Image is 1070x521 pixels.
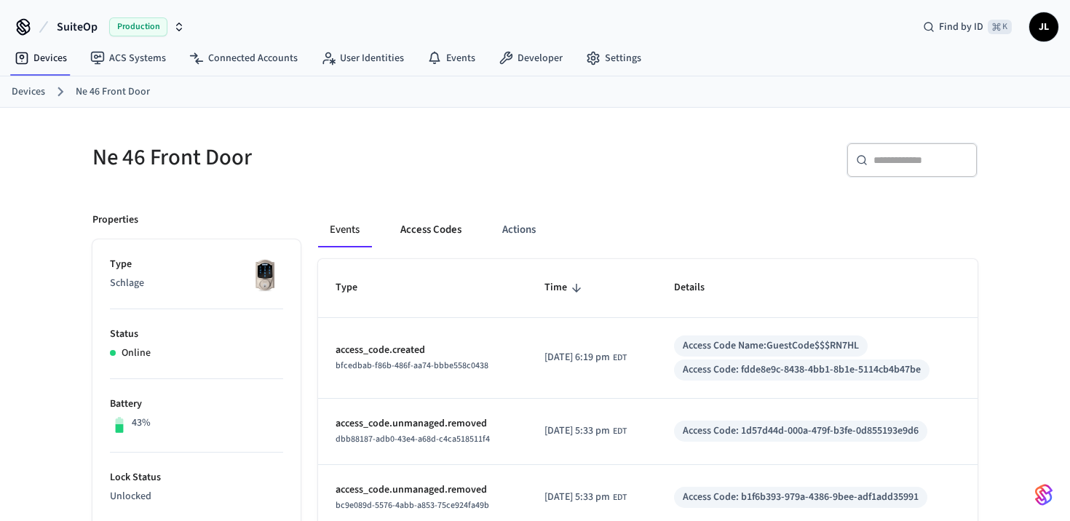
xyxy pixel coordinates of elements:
p: access_code.unmanaged.removed [336,416,510,431]
div: Access Code: b1f6b393-979a-4386-9bee-adf1add35991 [683,490,919,505]
a: Connected Accounts [178,45,309,71]
span: bfcedbab-f86b-486f-aa74-bbbe558c0438 [336,359,488,372]
div: ant example [318,212,978,247]
p: Type [110,257,283,272]
button: Events [318,212,371,247]
a: Devices [3,45,79,71]
img: Schlage Sense Smart Deadbolt with Camelot Trim, Front [247,257,283,293]
span: [DATE] 6:19 pm [544,350,610,365]
span: Type [336,277,376,299]
span: JL [1031,14,1057,40]
div: America/New_York [544,490,627,505]
a: ACS Systems [79,45,178,71]
a: Ne 46 Front Door [76,84,150,100]
p: 43% [132,415,151,431]
p: Status [110,327,283,342]
div: Access Code: fdde8e9c-8438-4bb1-8b1e-5114cb4b47be [683,362,921,378]
div: America/New_York [544,350,627,365]
span: Find by ID [939,20,983,34]
p: Unlocked [110,489,283,504]
h5: Ne 46 Front Door [92,143,526,172]
span: ⌘ K [988,20,1012,34]
span: EDT [613,491,627,504]
p: Online [122,346,151,361]
span: EDT [613,351,627,365]
span: Time [544,277,586,299]
button: Access Codes [389,212,473,247]
div: Find by ID⌘ K [911,14,1023,40]
a: Events [416,45,487,71]
span: bc9e089d-5576-4abb-a853-75ce924fa49b [336,499,489,512]
span: EDT [613,425,627,438]
a: User Identities [309,45,416,71]
button: JL [1029,12,1058,41]
p: access_code.unmanaged.removed [336,482,510,498]
div: Access Code Name: GuestCode$$$RN7HL [683,338,859,354]
p: Properties [92,212,138,228]
div: America/New_York [544,423,627,439]
span: Production [109,17,167,36]
p: Schlage [110,276,283,291]
p: access_code.created [336,343,510,358]
a: Devices [12,84,45,100]
a: Developer [487,45,574,71]
a: Settings [574,45,653,71]
button: Actions [491,212,547,247]
p: Battery [110,397,283,412]
div: Access Code: 1d57d44d-000a-479f-b3fe-0d855193e9d6 [683,423,919,439]
span: Details [674,277,724,299]
span: [DATE] 5:33 pm [544,490,610,505]
img: SeamLogoGradient.69752ec5.svg [1035,483,1053,506]
span: SuiteOp [57,18,98,36]
p: Lock Status [110,470,283,485]
span: dbb88187-adb0-43e4-a68d-c4ca518511f4 [336,433,490,445]
span: [DATE] 5:33 pm [544,423,610,439]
